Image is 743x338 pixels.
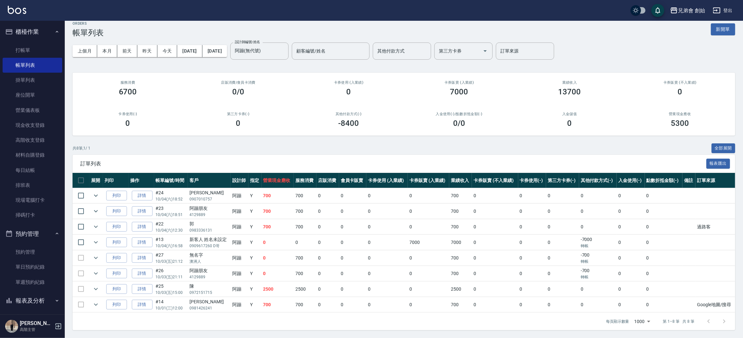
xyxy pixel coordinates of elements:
[103,173,129,188] th: 列印
[579,282,617,297] td: 0
[339,219,367,235] td: 0
[235,40,260,44] label: 設計師編號/姓名
[449,235,472,250] td: 7000
[316,188,339,203] td: 0
[248,173,261,188] th: 指定
[137,45,157,57] button: 昨天
[449,188,472,203] td: 700
[366,250,408,266] td: 0
[89,173,103,188] th: 展開
[248,266,261,281] td: Y
[132,237,153,247] a: 詳情
[231,235,248,250] td: 阿蹦
[651,4,664,17] button: save
[189,259,229,264] p: 澳洲人
[579,235,617,250] td: -7000
[189,305,229,311] p: 0981426241
[449,282,472,297] td: 2500
[294,250,316,266] td: 700
[678,87,682,96] h3: 0
[408,282,449,297] td: 0
[408,297,449,312] td: 0
[3,73,62,88] a: 掛單列表
[301,80,396,85] h2: 卡券使用 (入業績)
[73,28,104,37] h3: 帳單列表
[294,266,316,281] td: 700
[189,290,229,296] p: 0972151715
[617,297,645,312] td: 0
[617,235,645,250] td: 0
[472,266,518,281] td: 0
[339,250,367,266] td: 0
[231,219,248,235] td: 阿蹦
[645,173,682,188] th: 點數折抵金額(-)
[339,282,367,297] td: 0
[546,282,579,297] td: 0
[472,282,518,297] td: 0
[581,259,615,264] p: 轉帳
[189,227,229,233] p: 0983336131
[579,250,617,266] td: -700
[518,297,546,312] td: 0
[546,204,579,219] td: 0
[339,173,367,188] th: 會員卡販賣
[645,204,682,219] td: 0
[339,266,367,281] td: 0
[132,222,153,232] a: 詳情
[191,80,286,85] h2: 店販消費 /會員卡消費
[518,173,546,188] th: 卡券使用(-)
[126,119,130,128] h3: 0
[294,173,316,188] th: 服務消費
[202,45,227,57] button: [DATE]
[294,235,316,250] td: 0
[579,188,617,203] td: 0
[522,112,617,116] h2: 入金儲值
[129,173,154,188] th: 操作
[248,235,261,250] td: Y
[189,205,229,212] div: 阿蹦朋友
[645,219,682,235] td: 0
[189,212,229,218] p: 4129889
[106,191,127,201] button: 列印
[645,282,682,297] td: 0
[189,236,229,243] div: 新客人 姓名未設定
[663,319,694,324] p: 第 1–8 筆 共 8 筆
[106,253,127,263] button: 列印
[156,274,187,280] p: 10/03 (五) 21:11
[3,58,62,73] a: 帳單列表
[645,266,682,281] td: 0
[3,245,62,260] a: 預約管理
[154,297,188,312] td: #14
[248,282,261,297] td: Y
[262,219,294,235] td: 700
[262,297,294,312] td: 700
[3,309,62,326] button: 客戶管理
[106,284,127,294] button: 列印
[132,284,153,294] a: 詳情
[91,237,101,247] button: expand row
[231,188,248,203] td: 阿蹦
[518,250,546,266] td: 0
[3,178,62,193] a: 排班表
[579,266,617,281] td: -700
[3,133,62,148] a: 高階收支登錄
[449,297,472,312] td: 700
[316,297,339,312] td: 0
[177,45,202,57] button: [DATE]
[567,119,572,128] h3: 0
[80,80,175,85] h3: 服務消費
[262,235,294,250] td: 0
[262,188,294,203] td: 700
[617,188,645,203] td: 0
[189,267,229,274] div: 阿蹦朋友
[3,43,62,58] a: 打帳單
[231,297,248,312] td: 阿蹦
[633,80,727,85] h2: 卡券販賣 (不入業績)
[106,237,127,247] button: 列印
[408,266,449,281] td: 0
[316,266,339,281] td: 0
[236,119,241,128] h3: 0
[262,250,294,266] td: 0
[248,188,261,203] td: Y
[472,297,518,312] td: 0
